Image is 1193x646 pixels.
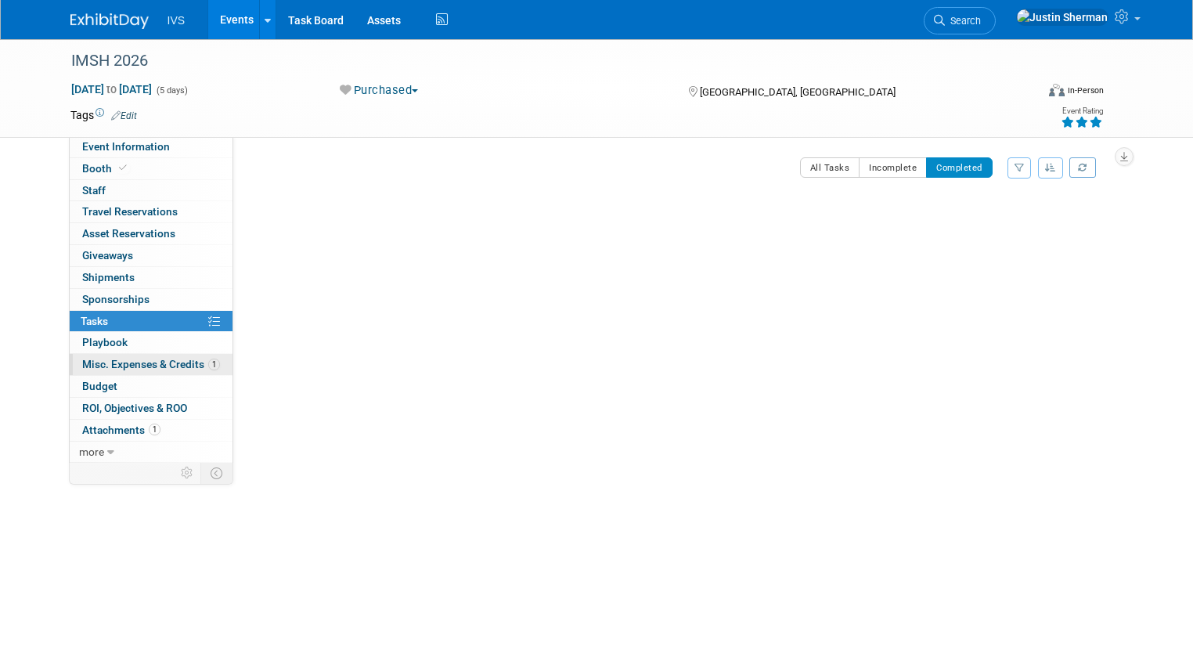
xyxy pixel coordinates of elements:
[70,82,153,96] span: [DATE] [DATE]
[859,157,927,178] button: Incomplete
[200,463,232,483] td: Toggle Event Tabs
[168,14,186,27] span: IVS
[82,162,130,175] span: Booth
[924,7,996,34] a: Search
[926,157,993,178] button: Completed
[1049,84,1065,96] img: Format-Inperson.png
[70,158,232,179] a: Booth
[1067,85,1104,96] div: In-Person
[700,86,896,98] span: [GEOGRAPHIC_DATA], [GEOGRAPHIC_DATA]
[1061,107,1103,115] div: Event Rating
[70,107,137,123] td: Tags
[70,223,232,244] a: Asset Reservations
[70,267,232,288] a: Shipments
[82,380,117,392] span: Budget
[70,354,232,375] a: Misc. Expenses & Credits1
[208,359,220,370] span: 1
[82,227,175,240] span: Asset Reservations
[82,424,160,436] span: Attachments
[945,15,981,27] span: Search
[1016,9,1108,26] img: Justin Sherman
[70,289,232,310] a: Sponsorships
[81,315,108,327] span: Tasks
[82,402,187,414] span: ROI, Objectives & ROO
[1069,157,1096,178] a: Refresh
[70,420,232,441] a: Attachments1
[70,332,232,353] a: Playbook
[174,463,201,483] td: Personalize Event Tab Strip
[104,83,119,96] span: to
[66,47,1016,75] div: IMSH 2026
[334,82,424,99] button: Purchased
[111,110,137,121] a: Edit
[82,293,150,305] span: Sponsorships
[79,446,104,458] span: more
[70,180,232,201] a: Staff
[155,85,188,96] span: (5 days)
[82,184,106,197] span: Staff
[82,140,170,153] span: Event Information
[951,81,1104,105] div: Event Format
[70,201,232,222] a: Travel Reservations
[70,442,232,463] a: more
[70,311,232,332] a: Tasks
[82,249,133,262] span: Giveaways
[82,205,178,218] span: Travel Reservations
[82,336,128,348] span: Playbook
[70,376,232,397] a: Budget
[70,13,149,29] img: ExhibitDay
[70,245,232,266] a: Giveaways
[82,358,220,370] span: Misc. Expenses & Credits
[119,164,127,172] i: Booth reservation complete
[149,424,160,435] span: 1
[800,157,860,178] button: All Tasks
[70,136,232,157] a: Event Information
[70,398,232,419] a: ROI, Objectives & ROO
[82,271,135,283] span: Shipments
